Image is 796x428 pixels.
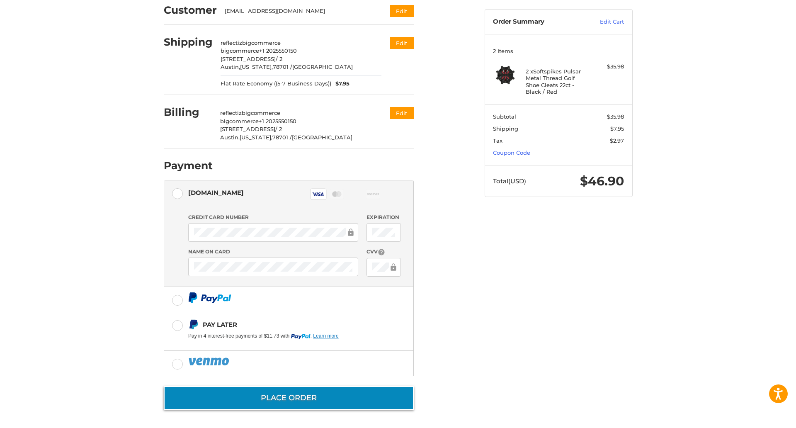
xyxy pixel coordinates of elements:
[610,125,624,132] span: $7.95
[272,134,292,141] span: 78701 /
[164,4,217,17] h2: Customer
[526,68,589,95] h4: 2 x Softspikes Pulsar Metal Thread Golf Shoe Cleats 22ct - Black / Red
[331,80,349,88] span: $7.95
[390,107,414,119] button: Edit
[188,319,199,330] img: Pay Later icon
[220,109,242,116] span: reflectiz
[607,113,624,120] span: $35.98
[240,134,272,141] span: [US_STATE],
[220,118,259,124] span: bigcommerce
[493,177,526,185] span: Total (USD)
[164,36,213,49] h2: Shipping
[493,48,624,54] h3: 2 Items
[225,7,374,15] div: [EMAIL_ADDRESS][DOMAIN_NAME]
[292,134,352,141] span: [GEOGRAPHIC_DATA]
[188,186,244,199] div: [DOMAIN_NAME]
[390,5,414,17] button: Edit
[292,63,353,70] span: [GEOGRAPHIC_DATA]
[610,137,624,144] span: $2.97
[240,63,273,70] span: [US_STATE],
[493,137,502,144] span: Tax
[493,125,518,132] span: Shipping
[220,134,240,141] span: Austin,
[188,333,362,340] iframe: PayPal Message 1
[188,292,231,303] img: PayPal icon
[580,173,624,189] span: $46.90
[582,18,624,26] a: Edit Cart
[493,113,516,120] span: Subtotal
[242,109,280,116] span: bigcommerce
[221,80,331,88] span: Flat Rate Economy ((5-7 Business Days))
[164,386,414,410] button: Place Order
[273,63,292,70] span: 78701 /
[188,356,231,367] img: PayPal icon
[242,39,281,46] span: bigcommerce
[221,56,276,62] span: [STREET_ADDRESS]
[221,39,242,46] span: reflectiz
[493,18,582,26] h3: Order Summary
[221,47,259,54] span: bigcommerce
[366,248,401,256] label: CVV
[164,159,213,172] h2: Payment
[188,248,358,255] label: Name on Card
[220,126,275,132] span: [STREET_ADDRESS]
[188,214,358,221] label: Credit Card Number
[164,106,212,119] h2: Billing
[390,37,414,49] button: Edit
[259,118,296,124] span: +1 2025550150
[259,47,297,54] span: +1 2025550150
[493,149,530,156] a: Coupon Code
[275,126,282,132] span: / 2
[221,63,240,70] span: Austin,
[276,56,282,62] span: / 2
[366,214,401,221] label: Expiration
[203,318,362,331] div: Pay Later
[591,63,624,71] div: $35.98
